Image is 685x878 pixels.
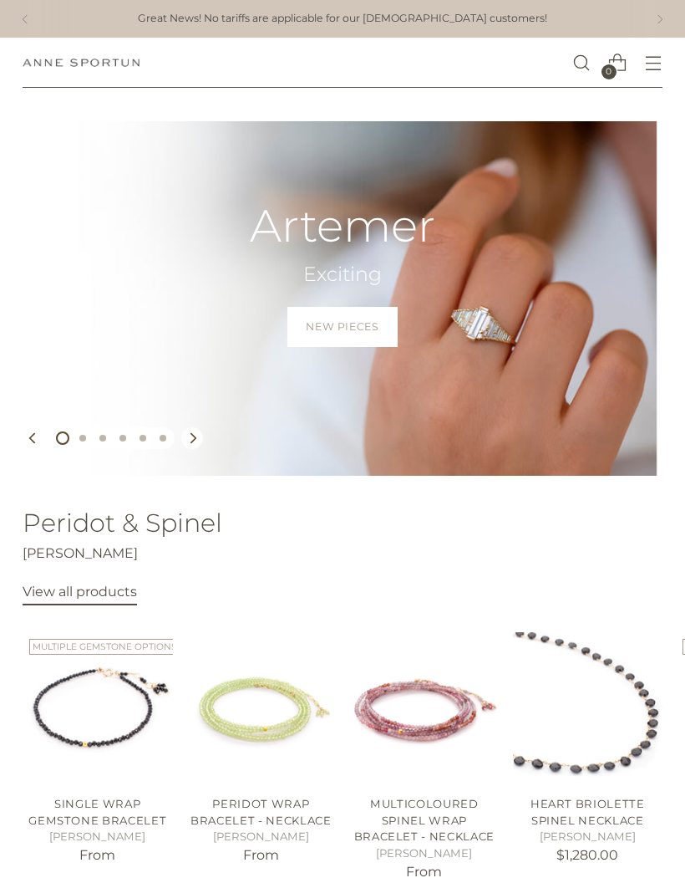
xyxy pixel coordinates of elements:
[93,428,113,448] button: Move carousel to slide 3
[23,584,137,600] span: View all products
[73,428,93,448] button: Move carousel to slide 2
[530,797,645,827] a: Heart Briolette Spinel Necklace
[306,319,378,334] span: New Pieces
[186,632,337,783] a: Peridot Wrap Bracelet - Necklace
[23,845,173,865] p: From
[23,829,173,845] h5: [PERSON_NAME]
[23,427,44,449] button: Move to previous carousel slide
[565,46,599,80] a: Open search modal
[23,509,662,537] h2: Peridot & Spinel
[186,845,337,865] p: From
[190,797,332,827] a: Peridot Wrap Bracelet - Necklace
[349,845,500,862] h5: [PERSON_NAME]
[153,428,173,448] button: Move carousel to slide 6
[23,59,140,67] a: Anne Sportun Fine Jewellery
[556,847,618,863] span: $1,280.00
[287,307,397,347] a: New Pieces
[637,46,671,80] button: Open menu modal
[601,64,616,79] span: 0
[181,427,203,449] button: Move to next carousel slide
[113,428,133,448] button: Move carousel to slide 4
[513,829,663,845] h5: [PERSON_NAME]
[28,797,166,827] a: Single Wrap Gemstone Bracelet
[23,632,173,783] a: Single Wrap Gemstone Bracelet
[349,632,500,783] a: Multicoloured Spinel Wrap Bracelet - Necklace
[186,829,337,845] h5: [PERSON_NAME]
[138,11,547,27] a: Great News! No tariffs are applicable for our [DEMOGRAPHIC_DATA] customers!
[250,261,435,287] h2: Exciting
[23,544,662,564] p: [PERSON_NAME]
[23,584,137,605] a: View all products
[133,428,153,448] button: Move carousel to slide 5
[250,202,435,251] h2: Artemer
[354,797,495,843] a: Multicoloured Spinel Wrap Bracelet - Necklace
[513,632,663,783] a: Heart Briolette Spinel Necklace
[601,46,635,80] a: Open cart modal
